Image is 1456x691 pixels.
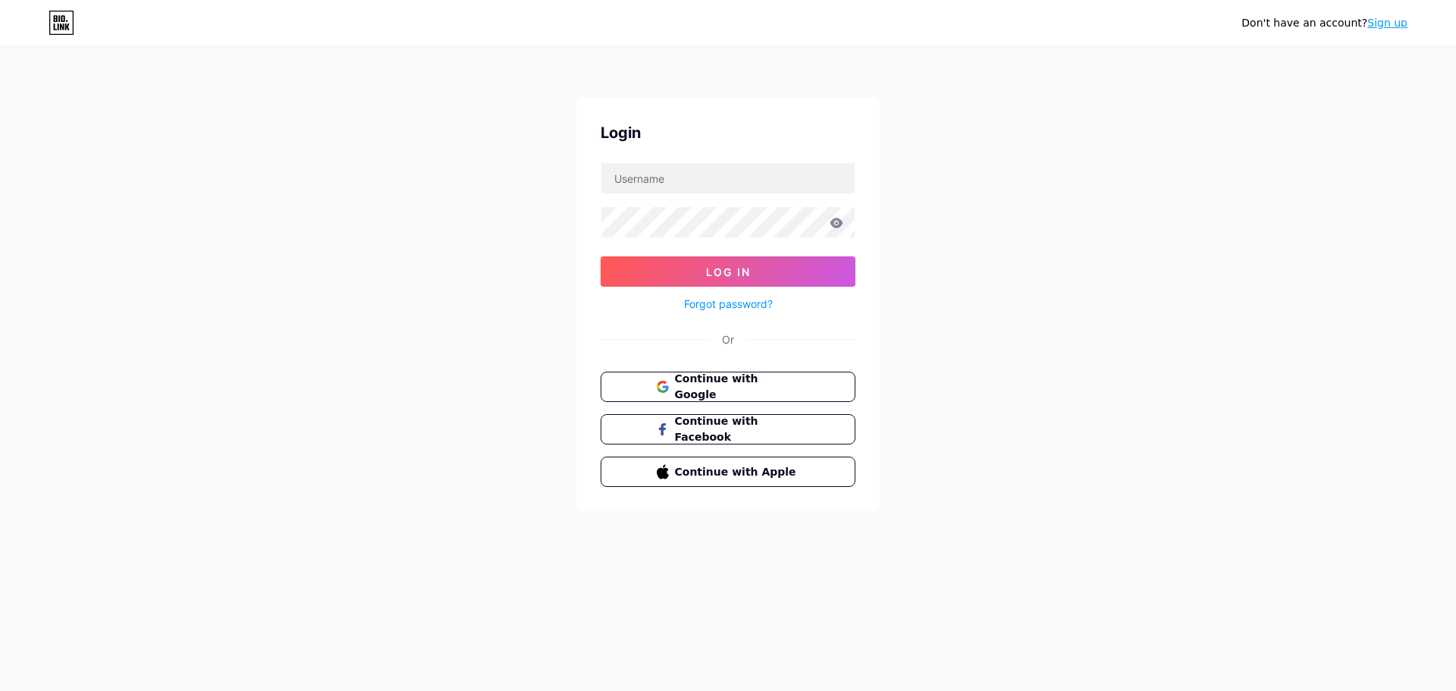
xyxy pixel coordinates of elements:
[601,457,855,487] button: Continue with Apple
[684,296,773,312] a: Forgot password?
[601,163,855,193] input: Username
[601,372,855,402] button: Continue with Google
[675,413,800,445] span: Continue with Facebook
[706,265,751,278] span: Log In
[601,121,855,144] div: Login
[1367,17,1407,29] a: Sign up
[722,331,734,347] div: Or
[675,464,800,480] span: Continue with Apple
[675,371,800,403] span: Continue with Google
[601,414,855,444] button: Continue with Facebook
[601,256,855,287] button: Log In
[1241,15,1407,31] div: Don't have an account?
